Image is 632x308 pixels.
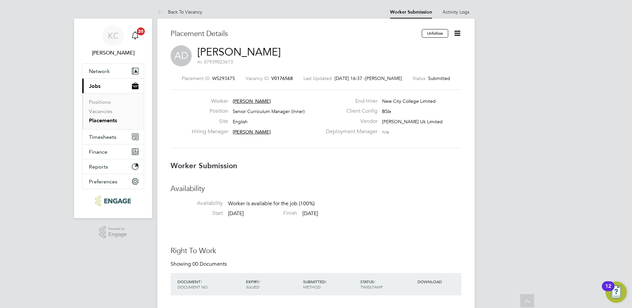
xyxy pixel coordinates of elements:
a: Go to home page [82,196,144,206]
span: [PERSON_NAME] [233,129,271,135]
span: Worker is available for the job (100%) [228,200,315,207]
button: Unfollow [422,29,448,38]
label: Hiring Manager [192,128,228,135]
label: Site [192,118,228,125]
button: Open Resource Center, 12 new notifications [606,282,627,303]
span: / [201,279,202,284]
span: TIMESTAMP [360,284,383,289]
span: BSix [382,108,391,114]
label: Status [413,75,425,81]
span: KC [108,31,119,40]
span: 00 Documents [192,261,227,267]
label: Placement ID [182,75,210,81]
span: / [374,279,375,284]
span: English [233,119,248,125]
label: Availability [171,200,223,207]
span: WS293475 [212,75,235,81]
a: Activity Logs [443,9,469,15]
h3: Right To Work [171,246,461,256]
span: [PERSON_NAME] [233,98,271,104]
label: Last Updated [303,75,332,81]
span: Powered by [108,226,127,232]
span: Network [89,68,110,74]
span: ISSUED [246,284,259,289]
a: Worker Submission [390,9,432,15]
a: Powered byEngage [99,226,127,239]
span: 20 [137,27,145,35]
a: KC[PERSON_NAME] [82,25,144,57]
span: Kerry Cattle [82,49,144,57]
span: / [325,279,327,284]
span: DOCUMENT NO. [178,284,209,289]
span: Timesheets [89,134,116,140]
span: Reports [89,164,108,170]
a: [PERSON_NAME] [197,46,281,58]
button: Reports [82,159,144,174]
a: Back To Vacancy [157,9,202,15]
div: EXPIRY [244,276,301,293]
span: Finance [89,149,107,155]
a: 20 [129,25,142,46]
label: Vacancy ID [246,75,269,81]
span: New City College Limited [382,98,436,104]
span: m: 07939023613 [197,59,233,65]
label: Position [192,108,228,115]
div: DOCUMENT [176,276,244,293]
div: STATUS [359,276,416,293]
label: Deployment Manager [322,128,377,135]
span: [PERSON_NAME] [365,75,402,81]
label: Vendor [322,118,377,125]
button: Timesheets [82,130,144,144]
div: Jobs [82,93,144,129]
label: Client Config [322,108,377,115]
button: Finance [82,144,144,159]
span: Engage [108,232,127,237]
button: Preferences [82,174,144,189]
b: Worker Submission [171,161,237,170]
img: ncclondon-logo-retina.png [95,196,131,206]
label: Worker [192,98,228,105]
span: Jobs [89,83,100,89]
span: [DATE] [228,210,244,217]
button: Jobs [82,79,144,93]
a: Positions [89,99,111,105]
div: SUBMITTED [301,276,359,293]
span: V0176568 [271,75,293,81]
span: [DATE] [302,210,318,217]
div: 12 [605,286,611,295]
span: / [259,279,260,284]
label: End Hirer [322,98,377,105]
span: Senior Curriculum Manager (Inner) [233,108,305,114]
span: [DATE] 16:37 - [335,75,365,81]
span: Submitted [428,75,450,81]
div: Showing [171,261,228,268]
span: n/a [382,129,389,135]
span: Preferences [89,178,117,185]
button: Network [82,64,144,78]
a: Vacancies [89,108,112,114]
span: AD [171,45,192,66]
label: Finish [245,210,297,217]
span: METHOD [303,284,321,289]
div: DOWNLOAD [416,276,461,288]
h3: Availability [171,184,461,194]
span: [PERSON_NAME] Uk Limited [382,119,443,125]
a: Placements [89,117,117,124]
nav: Main navigation [74,19,152,218]
h3: Placement Details [171,29,417,39]
label: Start [171,210,223,217]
